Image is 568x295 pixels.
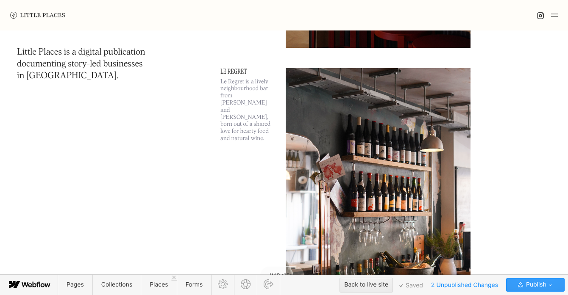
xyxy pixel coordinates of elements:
[524,278,546,291] span: Publish
[260,266,305,285] a: Map view
[399,284,423,288] span: Saved
[67,281,84,288] span: Pages
[186,281,203,288] span: Forms
[427,278,502,292] span: 2 Unpublished Changes
[171,275,177,281] a: Close 'Places' tab
[340,278,393,292] button: Back to live site
[220,68,276,75] a: Le Regret
[17,47,145,82] h1: Little Places is a digital publication documenting story-led businesses in [GEOGRAPHIC_DATA].
[506,278,565,292] button: Publish
[344,278,388,291] div: Back to live site
[150,281,168,288] span: Places
[220,78,276,142] p: Le Regret is a lively neighbourhood bar from [PERSON_NAME] and [PERSON_NAME], born out of a share...
[101,281,132,288] span: Collections
[270,273,295,278] span: Map view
